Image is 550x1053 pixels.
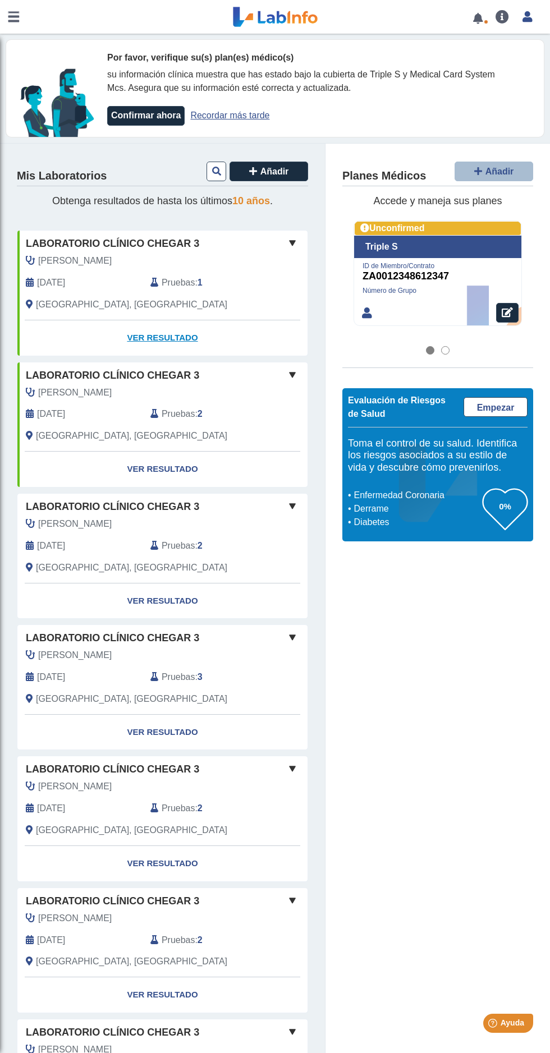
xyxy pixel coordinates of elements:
[17,320,308,356] a: Ver Resultado
[17,583,308,619] a: Ver Resultado
[232,195,270,206] span: 10 años
[36,955,227,968] span: Rio Grande, PR
[230,162,308,181] button: Añadir
[142,407,267,421] div: :
[198,541,203,550] b: 2
[162,802,195,815] span: Pruebas
[36,561,227,574] span: Rio Grande, PR
[142,539,267,553] div: :
[17,846,308,881] a: Ver Resultado
[477,403,515,412] span: Empezar
[190,111,269,120] a: Recordar más tarde
[37,539,65,553] span: 2025-08-18
[485,167,514,176] span: Añadir
[17,977,308,1013] a: Ver Resultado
[198,935,203,945] b: 2
[26,762,199,777] span: Laboratorio Clínico Chegar 3
[26,236,199,251] span: Laboratorio Clínico Chegar 3
[17,169,107,183] h4: Mis Laboratorios
[260,167,289,176] span: Añadir
[483,499,528,513] h3: 0%
[198,409,203,419] b: 2
[38,386,112,399] span: Alcantara Gonzalez, Altagracia
[36,824,227,837] span: Rio Grande, PR
[342,169,426,183] h4: Planes Médicos
[38,780,112,793] span: Alcantara Gonzalez, Altagracia
[17,715,308,750] a: Ver Resultado
[37,407,65,421] span: 2025-07-02
[37,934,65,947] span: 2024-11-27
[36,692,227,706] span: Rio Grande, PR
[38,912,112,925] span: Rivera Hernandez, Maria
[455,162,533,181] button: Añadir
[142,276,267,289] div: :
[37,670,65,684] span: 2025-05-29
[142,670,267,684] div: :
[37,802,65,815] span: 2025-03-24
[38,254,112,268] span: Lozada Costas, Jose
[26,631,199,646] span: Laboratorio Clínico Chegar 3
[52,195,273,206] span: Obtenga resultados de hasta los últimos .
[37,276,65,289] span: 2025-09-16
[348,396,446,419] span: Evaluación de Riesgos de Salud
[17,452,308,487] a: Ver Resultado
[38,517,112,531] span: Torres Fernandez, Tania
[450,1009,538,1041] iframe: Help widget launcher
[351,489,483,502] li: Enfermedad Coronaria
[198,672,203,682] b: 3
[142,934,267,947] div: :
[464,397,528,417] a: Empezar
[162,276,195,289] span: Pruebas
[26,368,199,383] span: Laboratorio Clínico Chegar 3
[198,803,203,813] b: 2
[38,649,112,662] span: Perez Ramirez, Reynerio
[142,802,267,815] div: :
[26,894,199,909] span: Laboratorio Clínico Chegar 3
[162,670,195,684] span: Pruebas
[107,70,495,93] span: su información clínica muestra que has estado bajo la cubierta de Triple S y Medical Card System ...
[107,106,185,126] button: Confirmar ahora
[107,51,506,65] div: Por favor, verifique su(s) plan(es) médico(s)
[26,1025,199,1040] span: Laboratorio Clínico Chegar 3
[36,298,227,311] span: Rio Grande, PR
[351,516,483,529] li: Diabetes
[373,195,502,206] span: Accede y maneja sus planes
[162,934,195,947] span: Pruebas
[36,429,227,443] span: Rio Grande, PR
[162,407,195,421] span: Pruebas
[348,438,528,474] h5: Toma el control de su salud. Identifica los riesgos asociados a su estilo de vida y descubre cómo...
[26,499,199,514] span: Laboratorio Clínico Chegar 3
[198,278,203,287] b: 1
[162,539,195,553] span: Pruebas
[351,502,483,516] li: Derrame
